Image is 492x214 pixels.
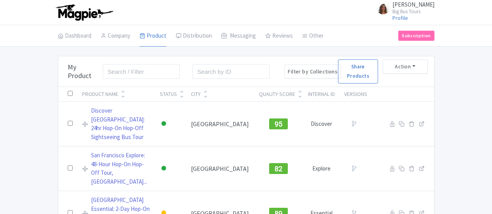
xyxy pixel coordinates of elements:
[392,1,434,8] span: [PERSON_NAME]
[54,4,114,21] img: logo-ab69f6fb50320c5b225c76a69d11143b.png
[191,90,201,98] div: City
[68,63,99,80] h3: My Product
[303,146,340,191] td: Explore
[160,163,168,174] div: Active
[91,151,151,186] a: San Francisco Explore: 48-Hour Hop-On Hop-Off Tour, [GEOGRAPHIC_DATA]...
[303,87,340,102] th: Internal ID
[338,59,378,84] a: Share Products
[160,90,177,98] div: Status
[377,2,389,14] img: l5zjt5pmunkhqkkftkvf.jpg
[176,25,212,47] a: Distribution
[103,64,180,79] input: Search / Filter
[392,14,408,21] a: Profile
[193,64,270,79] input: Search by ID
[398,31,434,41] a: Subscription
[392,9,434,14] small: Big Bus Tours
[284,64,341,79] button: Filter by Collections
[269,164,288,172] a: 82
[160,118,168,130] div: Active
[340,87,372,102] th: Versions
[259,90,295,98] div: Quality Score
[383,59,428,74] button: Action
[186,102,254,146] td: [GEOGRAPHIC_DATA]
[221,25,256,47] a: Messaging
[91,106,151,141] a: Discover [GEOGRAPHIC_DATA]: 24hr Hop-On Hop-Off Sightseeing Bus Tour
[58,25,91,47] a: Dashboard
[372,2,434,14] a: [PERSON_NAME] Big Bus Tours
[275,120,283,128] span: 95
[275,165,283,173] span: 82
[82,90,118,98] div: Product Name
[303,102,340,146] td: Discover
[140,25,166,47] a: Product
[101,25,130,47] a: Company
[265,25,293,47] a: Reviews
[269,119,288,127] a: 95
[186,146,254,191] td: [GEOGRAPHIC_DATA]
[302,25,324,47] a: Other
